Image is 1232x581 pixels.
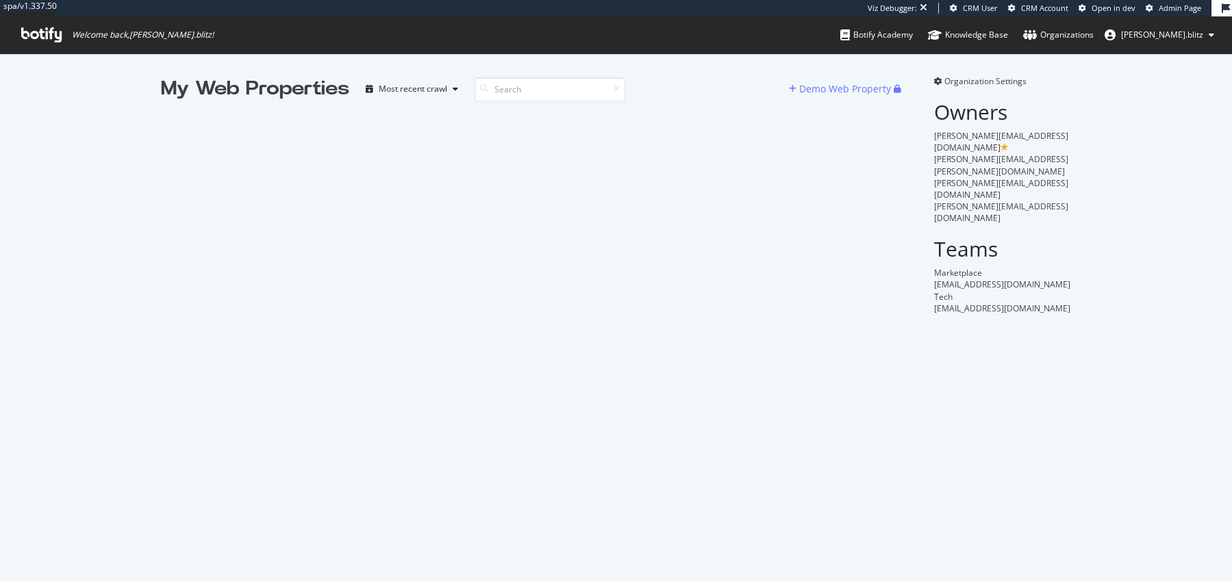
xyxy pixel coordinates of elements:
[161,75,349,103] div: My Web Properties
[928,16,1008,53] a: Knowledge Base
[1121,29,1203,40] span: alexandre.blitz
[1023,28,1094,42] div: Organizations
[1021,3,1068,13] span: CRM Account
[1079,3,1135,14] a: Open in dev
[934,279,1070,290] span: [EMAIL_ADDRESS][DOMAIN_NAME]
[1146,3,1201,14] a: Admin Page
[934,153,1068,177] span: [PERSON_NAME][EMAIL_ADDRESS][PERSON_NAME][DOMAIN_NAME]
[799,82,891,96] div: Demo Web Property
[1159,3,1201,13] span: Admin Page
[1094,24,1225,46] button: [PERSON_NAME].blitz
[934,237,1072,260] h2: Teams
[789,83,894,94] a: Demo Web Property
[944,75,1027,87] span: Organization Settings
[934,101,1072,123] h2: Owners
[475,77,625,101] input: Search
[1023,16,1094,53] a: Organizations
[934,201,1068,224] span: [PERSON_NAME][EMAIL_ADDRESS][DOMAIN_NAME]
[1092,3,1135,13] span: Open in dev
[360,78,464,100] button: Most recent crawl
[934,130,1068,153] span: [PERSON_NAME][EMAIL_ADDRESS][DOMAIN_NAME]
[789,78,894,100] button: Demo Web Property
[934,291,1072,302] div: Tech
[840,28,913,42] div: Botify Academy
[928,28,1008,42] div: Knowledge Base
[72,29,214,40] span: Welcome back, [PERSON_NAME].blitz !
[934,177,1068,201] span: [PERSON_NAME][EMAIL_ADDRESS][DOMAIN_NAME]
[840,16,913,53] a: Botify Academy
[950,3,998,14] a: CRM User
[868,3,917,14] div: Viz Debugger:
[934,302,1070,314] span: [EMAIL_ADDRESS][DOMAIN_NAME]
[934,267,1072,279] div: Marketplace
[963,3,998,13] span: CRM User
[1008,3,1068,14] a: CRM Account
[379,85,447,93] div: Most recent crawl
